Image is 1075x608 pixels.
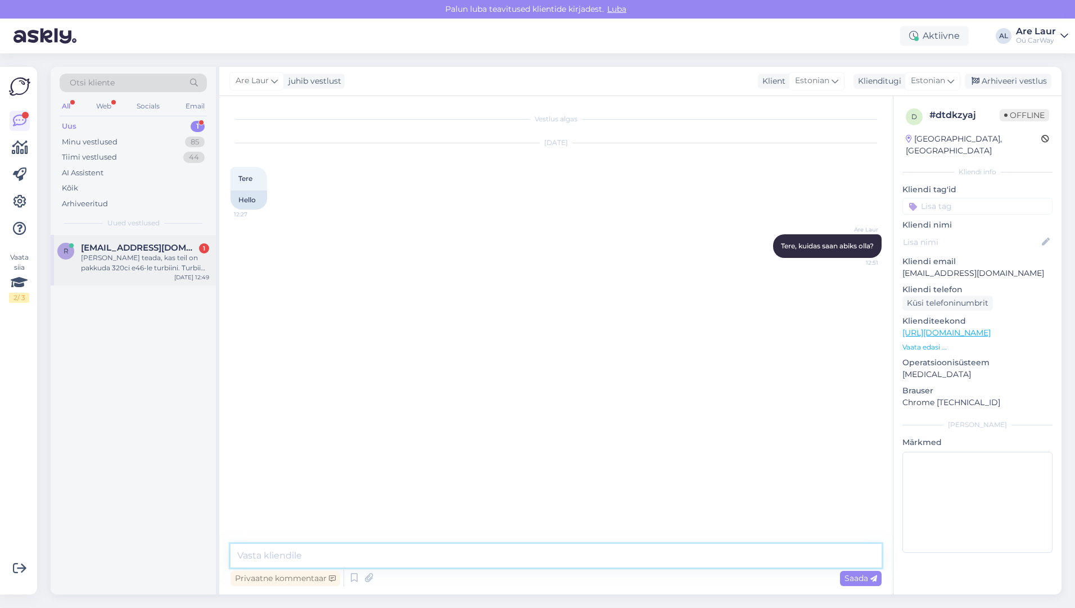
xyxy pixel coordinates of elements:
[903,236,1040,248] input: Lisa nimi
[902,284,1053,296] p: Kliendi telefon
[62,167,103,179] div: AI Assistent
[965,74,1051,89] div: Arhiveeri vestlus
[902,198,1053,215] input: Lisa tag
[844,573,877,583] span: Saada
[836,225,878,234] span: Are Laur
[9,76,30,97] img: Askly Logo
[906,133,1041,157] div: [GEOGRAPHIC_DATA], [GEOGRAPHIC_DATA]
[231,138,882,148] div: [DATE]
[64,247,69,255] span: r
[902,328,991,338] a: [URL][DOMAIN_NAME]
[81,253,209,273] div: [PERSON_NAME] teada, kas teil on pakkuda 320ci e46-le turbiini. Turbiini orig. kood 24 40 7 519 8...
[62,121,76,132] div: Uus
[9,252,29,303] div: Vaata siia
[996,28,1011,44] div: AL
[1016,27,1056,36] div: Are Laur
[604,4,630,14] span: Luba
[795,75,829,87] span: Estonian
[231,571,340,586] div: Privaatne kommentaar
[183,152,205,163] div: 44
[902,296,993,311] div: Küsi telefoninumbrit
[853,75,901,87] div: Klienditugi
[911,75,945,87] span: Estonian
[929,108,1000,122] div: # dtdkzyaj
[107,218,160,228] span: Uued vestlused
[902,167,1053,177] div: Kliendi info
[9,293,29,303] div: 2 / 3
[902,357,1053,369] p: Operatsioonisüsteem
[911,112,917,121] span: d
[81,243,198,253] span: rasmus.tammiste@gmail.com
[183,99,207,114] div: Email
[902,385,1053,397] p: Brauser
[284,75,341,87] div: juhib vestlust
[62,137,118,148] div: Minu vestlused
[60,99,73,114] div: All
[902,184,1053,196] p: Kliendi tag'id
[902,437,1053,448] p: Märkmed
[238,174,252,183] span: Tere
[231,190,267,210] div: Hello
[134,99,162,114] div: Socials
[236,75,269,87] span: Are Laur
[900,26,969,46] div: Aktiivne
[902,267,1053,279] p: [EMAIL_ADDRESS][DOMAIN_NAME]
[902,256,1053,267] p: Kliendi email
[70,77,115,89] span: Otsi kliente
[902,369,1053,380] p: [MEDICAL_DATA]
[902,315,1053,327] p: Klienditeekond
[758,75,785,87] div: Klient
[902,219,1053,231] p: Kliendi nimi
[1016,36,1056,45] div: Oü CarWay
[62,198,108,210] div: Arhiveeritud
[62,152,117,163] div: Tiimi vestlused
[1016,27,1068,45] a: Are LaurOü CarWay
[199,243,209,253] div: 1
[1000,109,1049,121] span: Offline
[902,342,1053,352] p: Vaata edasi ...
[185,137,205,148] div: 85
[781,242,874,250] span: Tere, kuidas saan abiks olla?
[62,183,78,194] div: Kõik
[836,258,878,267] span: 12:51
[234,210,276,219] span: 12:27
[902,397,1053,409] p: Chrome [TECHNICAL_ID]
[231,114,882,124] div: Vestlus algas
[191,121,205,132] div: 1
[902,420,1053,430] div: [PERSON_NAME]
[94,99,114,114] div: Web
[174,273,209,282] div: [DATE] 12:49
